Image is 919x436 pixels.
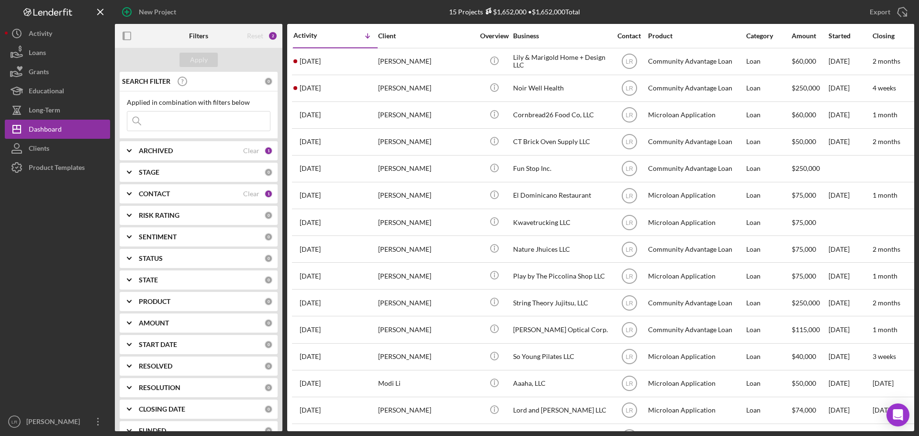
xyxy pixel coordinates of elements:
div: Loan [746,236,791,262]
span: $50,000 [792,379,816,387]
time: 2025-08-22 15:15 [300,326,321,334]
span: $60,000 [792,111,816,119]
div: 0 [264,211,273,220]
div: Nature Jhuices LLC [513,236,609,262]
time: 2025-09-04 21:51 [300,165,321,172]
b: RESOLUTION [139,384,180,391]
div: 0 [264,168,273,177]
div: Business [513,32,609,40]
div: Cornbread26 Food Co, LLC [513,102,609,128]
time: 2025-08-26 21:07 [300,272,321,280]
div: [PERSON_NAME] [378,290,474,315]
div: Reset [247,32,263,40]
time: 2025-09-08 14:46 [300,84,321,92]
span: $75,000 [792,191,816,199]
time: 3 weeks [873,352,896,360]
button: Clients [5,139,110,158]
a: Long-Term [5,101,110,120]
div: Clear [243,147,259,155]
div: 1 [264,146,273,155]
div: Noir Well Health [513,76,609,101]
div: Loan [746,317,791,342]
time: 2025-08-05 18:08 [300,353,321,360]
div: 0 [264,319,273,327]
span: $75,000 [792,218,816,226]
span: $250,000 [792,299,820,307]
div: Lord and [PERSON_NAME] LLC [513,398,609,423]
span: $75,000 [792,272,816,280]
div: Microloan Application [648,371,744,396]
div: [PERSON_NAME] [378,129,474,155]
div: Loan [746,210,791,235]
time: 2025-08-24 19:24 [300,299,321,307]
div: [DATE] [829,236,872,262]
time: 2 months [873,57,900,65]
div: Product Templates [29,158,85,179]
div: Loan [746,183,791,208]
div: Clear [243,190,259,198]
div: 0 [264,254,273,263]
time: 1 month [873,191,897,199]
text: LR [626,139,633,145]
div: [DATE] [829,102,872,128]
div: Activity [293,32,336,39]
div: Loan [746,129,791,155]
div: [DATE] [829,49,872,74]
div: [DATE] [829,183,872,208]
div: Loan [746,49,791,74]
text: LR [626,407,633,414]
time: 2 months [873,299,900,307]
span: $50,000 [792,137,816,145]
div: Microloan Application [648,102,744,128]
div: Loan [746,102,791,128]
a: Activity [5,24,110,43]
div: 1 [264,190,273,198]
div: [PERSON_NAME] [378,236,474,262]
div: Aaaha, LLC [513,371,609,396]
div: $1,652,000 [483,8,527,16]
button: Product Templates [5,158,110,177]
time: 2 months [873,137,900,145]
time: 2025-09-03 19:07 [300,191,321,199]
div: Microloan Application [648,263,744,289]
div: Long-Term [29,101,60,122]
button: Educational [5,81,110,101]
div: 0 [264,362,273,370]
div: [DATE] [829,398,872,423]
span: $115,000 [792,325,820,334]
div: Open Intercom Messenger [886,403,909,426]
text: LR [626,166,633,172]
a: Dashboard [5,120,110,139]
text: LR [626,246,633,253]
b: AMOUNT [139,319,169,327]
div: Modi Li [378,371,474,396]
div: [PERSON_NAME] Optical Corp. [513,317,609,342]
div: Community Advantage Loan [648,49,744,74]
text: LR [626,300,633,306]
button: Export [860,2,914,22]
div: 0 [264,297,273,306]
time: [DATE] [873,406,894,414]
text: LR [626,273,633,279]
time: 2025-06-26 20:59 [300,380,321,387]
div: Community Advantage Loan [648,317,744,342]
text: LR [626,112,633,119]
div: Overview [476,32,512,40]
button: Grants [5,62,110,81]
div: [DATE] [829,344,872,369]
div: Amount [792,32,828,40]
text: LR [626,380,633,387]
div: New Project [139,2,176,22]
div: Community Advantage Loan [648,290,744,315]
button: New Project [115,2,186,22]
span: $75,000 [792,245,816,253]
text: LR [626,58,633,65]
b: Filters [189,32,208,40]
div: 0 [264,233,273,241]
div: Dashboard [29,120,62,141]
time: 2025-09-08 15:25 [300,57,321,65]
div: 0 [264,340,273,349]
div: Grants [29,62,49,84]
b: STAGE [139,168,159,176]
